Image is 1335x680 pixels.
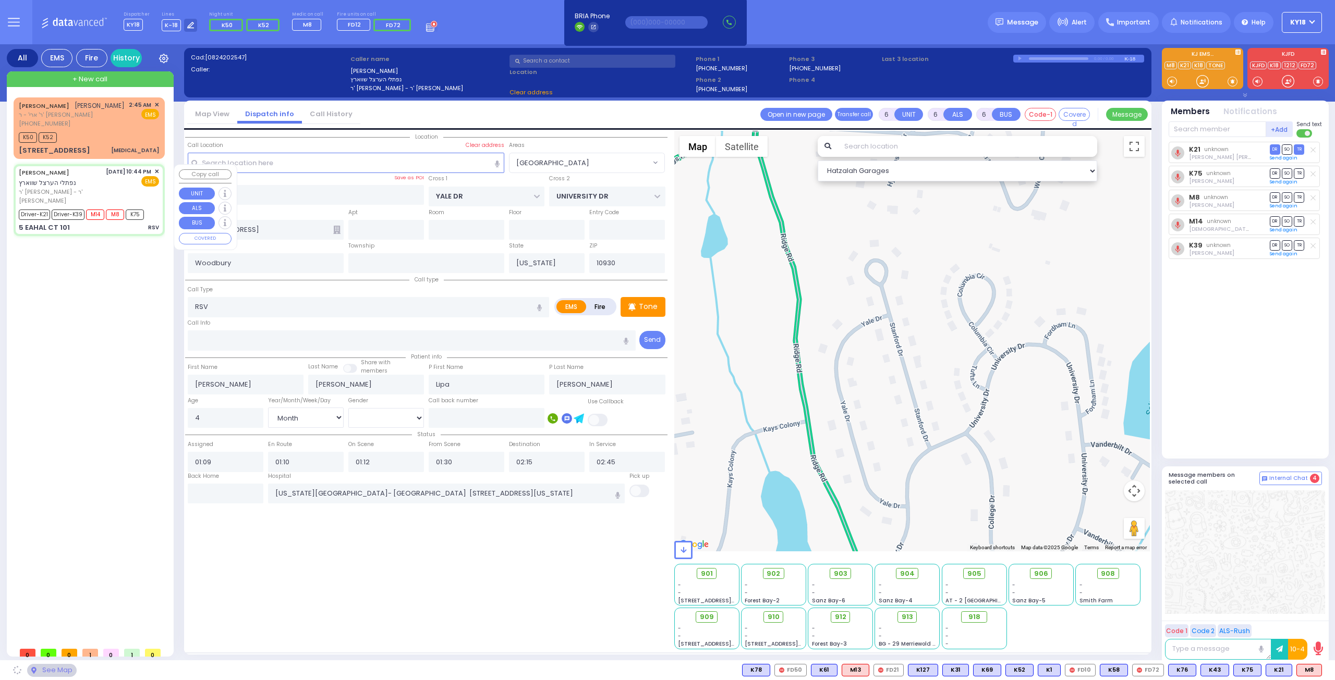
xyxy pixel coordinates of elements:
[222,21,233,29] span: K50
[268,472,291,480] label: Hospital
[1282,168,1292,178] span: SO
[179,202,215,215] button: ALS
[716,136,768,157] button: Show satellite imagery
[361,358,391,366] small: Share with
[894,108,923,121] button: UNIT
[205,53,247,61] span: [0824202547]
[1247,52,1329,59] label: KJFD
[19,132,37,143] span: K50
[1266,121,1293,137] button: +Add
[945,632,1003,640] div: -
[812,640,847,648] span: Forest Bay-3
[1007,17,1038,28] span: Message
[1270,227,1297,233] a: Send again
[1294,216,1304,226] span: TR
[943,108,972,121] button: ALS
[588,398,624,406] label: Use Callback
[1250,61,1267,69] a: KJFD
[429,440,460,449] label: From Scene
[333,226,341,234] span: Other building occupants
[696,85,747,93] label: [PHONE_NUMBER]
[878,667,883,673] img: red-radio-icon.svg
[41,49,72,67] div: EMS
[516,158,589,168] span: [GEOGRAPHIC_DATA]
[629,472,649,480] label: Pick up
[1282,216,1292,226] span: SO
[429,397,478,405] label: Call back number
[1189,241,1203,249] a: K39
[1137,667,1142,673] img: red-radio-icon.svg
[394,174,424,181] label: Save as POI
[1189,225,1297,233] span: Shia Greenfeld
[1268,61,1281,69] a: K18
[1169,472,1259,485] h5: Message members on selected call
[639,301,658,312] p: Tone
[292,11,325,18] label: Medic on call
[1169,121,1266,137] input: Search member
[575,11,610,21] span: BRIA Phone
[509,242,524,250] label: State
[509,68,692,77] label: Location
[678,624,681,632] span: -
[111,146,159,154] div: [MEDICAL_DATA]
[268,440,292,449] label: En Route
[75,101,125,110] span: [PERSON_NAME]
[700,612,714,622] span: 909
[556,300,587,313] label: EMS
[1206,241,1231,249] span: unknown
[350,55,506,64] label: Caller name
[348,208,358,217] label: Apt
[76,49,107,67] div: Fire
[1282,12,1322,33] button: KY18
[188,440,213,449] label: Assigned
[52,209,84,220] span: Driver-K39
[410,133,443,141] span: Location
[348,20,361,29] span: FD12
[429,175,447,183] label: Cross 1
[879,581,882,589] span: -
[1171,106,1210,118] button: Members
[1266,664,1292,676] div: K21
[86,209,104,220] span: M14
[1101,568,1115,579] span: 908
[842,664,869,676] div: ALS
[141,176,159,187] span: EMS
[350,67,506,76] label: [PERSON_NAME]
[466,141,504,150] label: Clear address
[1079,589,1083,597] span: -
[1034,568,1048,579] span: 906
[348,397,368,405] label: Gender
[745,624,748,632] span: -
[1190,624,1216,637] button: Code 2
[812,597,845,604] span: Sanz Bay-6
[1294,240,1304,250] span: TR
[1288,639,1307,660] button: 10-4
[191,53,347,62] label: Cad:
[678,589,681,597] span: -
[386,21,400,29] span: FD72
[303,20,312,29] span: M8
[1233,664,1261,676] div: BLS
[696,55,785,64] span: Phone 1
[789,64,841,72] label: [PHONE_NUMBER]
[1079,597,1113,604] span: Smith Farm
[148,224,159,231] div: RSV
[1270,155,1297,161] a: Send again
[1270,179,1297,185] a: Send again
[678,640,776,648] span: [STREET_ADDRESS][PERSON_NAME]
[179,188,215,200] button: UNIT
[509,208,521,217] label: Floor
[268,397,344,405] div: Year/Month/Week/Day
[179,233,232,244] button: COVERED
[62,649,77,657] span: 0
[409,276,444,283] span: Call type
[639,331,665,349] button: Send
[1252,18,1266,27] span: Help
[838,136,1098,157] input: Search location
[19,209,50,220] span: Driver-K21
[678,597,776,604] span: [STREET_ADDRESS][PERSON_NAME]
[1124,480,1145,501] button: Map camera controls
[1296,128,1313,139] label: Turn off text
[258,21,269,29] span: K52
[835,612,846,622] span: 912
